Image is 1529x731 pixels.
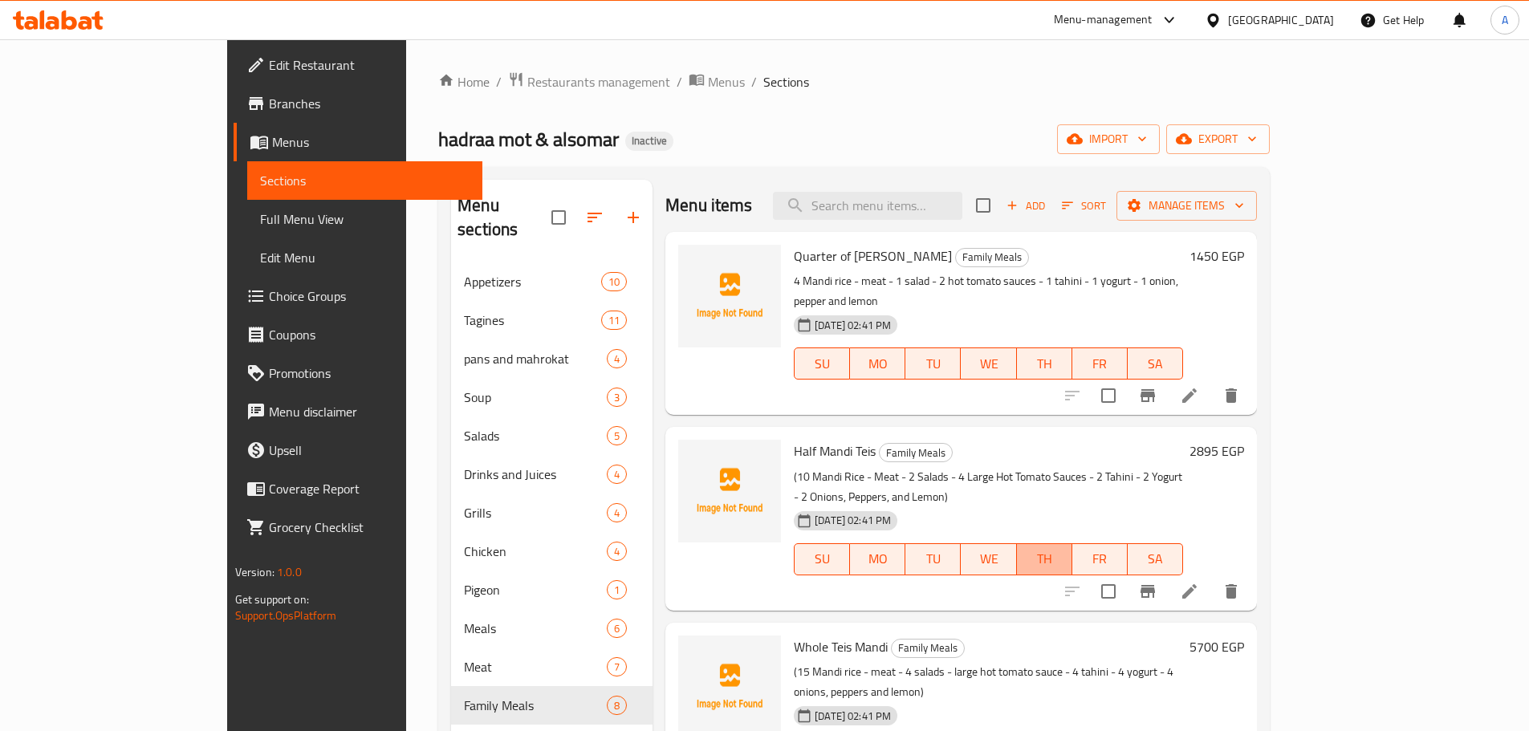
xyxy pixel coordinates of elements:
[464,349,607,368] span: pans and mahrokat
[608,467,626,482] span: 4
[1058,193,1110,218] button: Sort
[602,274,626,290] span: 10
[892,639,964,657] span: Family Meals
[451,339,653,378] div: pans and mahrokat4
[856,352,899,376] span: MO
[794,271,1183,311] p: 4 Mandi rice - meat - 1 salad - 2 hot tomato sauces - 1 tahini - 1 yogurt - 1 onion, pepper and l...
[801,352,844,376] span: SU
[1212,572,1250,611] button: delete
[608,583,626,598] span: 1
[234,277,482,315] a: Choice Groups
[794,347,850,380] button: SU
[464,580,607,599] span: Pigeon
[880,444,952,462] span: Family Meals
[451,455,653,493] div: Drinks and Juices4
[234,123,482,161] a: Menus
[879,443,953,462] div: Family Meals
[464,272,601,291] div: Appetizers
[1023,547,1066,571] span: TH
[464,311,601,330] span: Tagines
[1128,376,1167,415] button: Branch-specific-item
[1072,347,1128,380] button: FR
[464,426,607,445] span: Salads
[794,244,952,268] span: Quarter of [PERSON_NAME]
[247,238,482,277] a: Edit Menu
[608,390,626,405] span: 3
[464,503,607,522] span: Grills
[1000,193,1051,218] button: Add
[608,544,626,559] span: 4
[678,245,781,347] img: Quarter of Teis Mandi
[607,696,627,715] div: items
[451,378,653,416] div: Soup3
[527,72,670,91] span: Restaurants management
[607,426,627,445] div: items
[607,349,627,368] div: items
[912,547,954,571] span: TU
[464,542,607,561] span: Chicken
[1004,197,1047,215] span: Add
[614,198,653,237] button: Add section
[677,72,682,91] li: /
[1212,376,1250,415] button: delete
[464,696,607,715] span: Family Meals
[607,580,627,599] div: items
[1134,352,1177,376] span: SA
[808,513,897,528] span: [DATE] 02:41 PM
[464,657,607,676] span: Meat
[464,388,607,407] span: Soup
[234,431,482,469] a: Upsell
[1128,347,1183,380] button: SA
[625,132,673,151] div: Inactive
[801,547,844,571] span: SU
[808,318,897,333] span: [DATE] 02:41 PM
[234,392,482,431] a: Menu disclaimer
[602,313,626,328] span: 11
[891,639,965,658] div: Family Meals
[794,467,1183,507] p: (10 Mandi Rice - Meat - 2 Salads - 4 Large Hot Tomato Sauces - 2 Tahini - 2 Yogurt - 2 Onions, Pe...
[1180,386,1199,405] a: Edit menu item
[269,518,470,537] span: Grocery Checklist
[451,609,653,648] div: Meals6
[763,72,809,91] span: Sections
[438,121,619,157] span: hadraa mot & alsomar
[601,272,627,291] div: items
[1062,197,1106,215] span: Sort
[1502,11,1508,29] span: A
[451,686,653,725] div: Family Meals8
[269,363,470,383] span: Promotions
[961,347,1016,380] button: WE
[247,161,482,200] a: Sections
[1180,582,1199,601] a: Edit menu item
[464,619,607,638] span: Meals
[1228,11,1334,29] div: [GEOGRAPHIC_DATA]
[955,248,1029,267] div: Family Meals
[1129,196,1244,216] span: Manage items
[608,428,626,444] span: 5
[1128,543,1183,575] button: SA
[856,547,899,571] span: MO
[966,189,1000,222] span: Select section
[794,635,888,659] span: Whole Teis Mandi
[1092,575,1125,608] span: Select to update
[457,193,551,242] h2: Menu sections
[956,248,1028,266] span: Family Meals
[496,72,502,91] li: /
[451,301,653,339] div: Tagines11
[269,402,470,421] span: Menu disclaimer
[269,325,470,344] span: Coupons
[607,388,627,407] div: items
[689,71,745,92] a: Menus
[1189,636,1244,658] h6: 5700 EGP
[808,709,897,724] span: [DATE] 02:41 PM
[451,532,653,571] div: Chicken4
[269,479,470,498] span: Coverage Report
[464,465,607,484] div: Drinks and Juices
[272,132,470,152] span: Menus
[451,648,653,686] div: Meat7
